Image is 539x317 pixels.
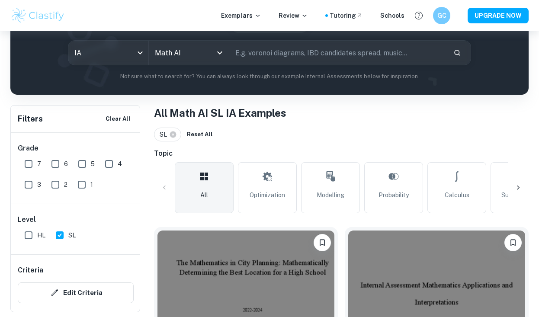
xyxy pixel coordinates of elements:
button: Open [214,47,226,59]
span: Optimization [250,190,285,200]
h6: Filters [18,113,43,125]
span: Modelling [317,190,344,200]
h6: Grade [18,143,134,154]
h6: Level [18,215,134,225]
button: Search [450,45,465,60]
h6: GC [437,11,447,20]
span: 5 [91,159,95,169]
span: SL [68,231,76,240]
div: IA [68,41,148,65]
span: Surface Area [501,190,539,200]
h6: Topic [154,148,529,159]
img: Clastify logo [10,7,65,24]
div: SL [154,128,181,141]
button: Bookmark [504,234,522,251]
button: Edit Criteria [18,282,134,303]
button: Clear All [103,112,133,125]
span: SL [160,130,171,139]
a: Tutoring [330,11,363,20]
span: HL [37,231,45,240]
span: 7 [37,159,41,169]
span: 2 [64,180,67,189]
p: Exemplars [221,11,261,20]
button: GC [433,7,450,24]
p: Review [279,11,308,20]
span: 3 [37,180,41,189]
button: Reset All [185,128,215,141]
button: UPGRADE NOW [468,8,529,23]
button: Bookmark [314,234,331,251]
button: Help and Feedback [411,8,426,23]
span: 1 [90,180,93,189]
span: Calculus [445,190,469,200]
h1: All Math AI SL IA Examples [154,105,529,121]
span: All [200,190,208,200]
span: Probability [379,190,409,200]
p: Not sure what to search for? You can always look through our example Internal Assessments below f... [17,72,522,81]
h6: Criteria [18,265,43,275]
span: 4 [118,159,122,169]
input: E.g. voronoi diagrams, IBD candidates spread, music... [229,41,446,65]
span: 6 [64,159,68,169]
a: Schools [380,11,404,20]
